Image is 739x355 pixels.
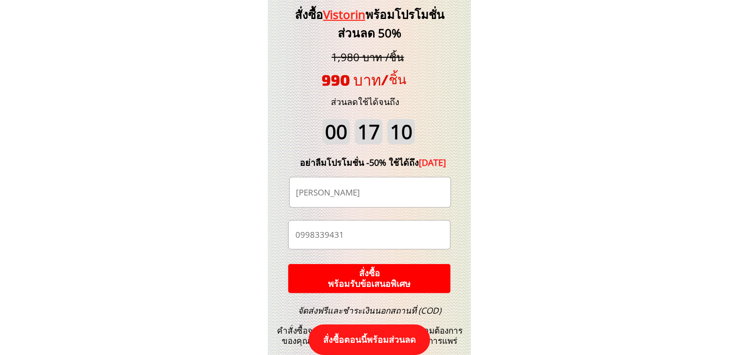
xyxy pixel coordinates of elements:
div: อย่าลืมโปรโมชั่น -50% ใช้ได้ถึง [285,156,461,170]
input: เบอร์โทรศัพท์ [292,221,446,249]
input: ชื่อ-นามสกุล [293,177,447,207]
p: สั่งซื้อตอนนี้พร้อมส่วนลด [309,324,430,355]
span: 1,980 บาท /ชิ้น [331,50,404,64]
p: สั่งซื้อ พร้อมรับข้อเสนอพิเศษ [288,264,450,293]
span: /ชิ้น [381,71,406,87]
span: 990 บาท [322,71,381,89]
h3: ส่วนลดใช้ได้จนถึง [318,95,412,109]
h3: สั่งซื้อ พร้อมโปรโมชั่นส่วนลด 50% [278,5,461,43]
span: จัดส่งฟรีและชำระเงินนอกสถานที่ (COD) [298,305,441,316]
span: Vistorin [323,6,365,22]
span: [DATE] [419,157,446,168]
